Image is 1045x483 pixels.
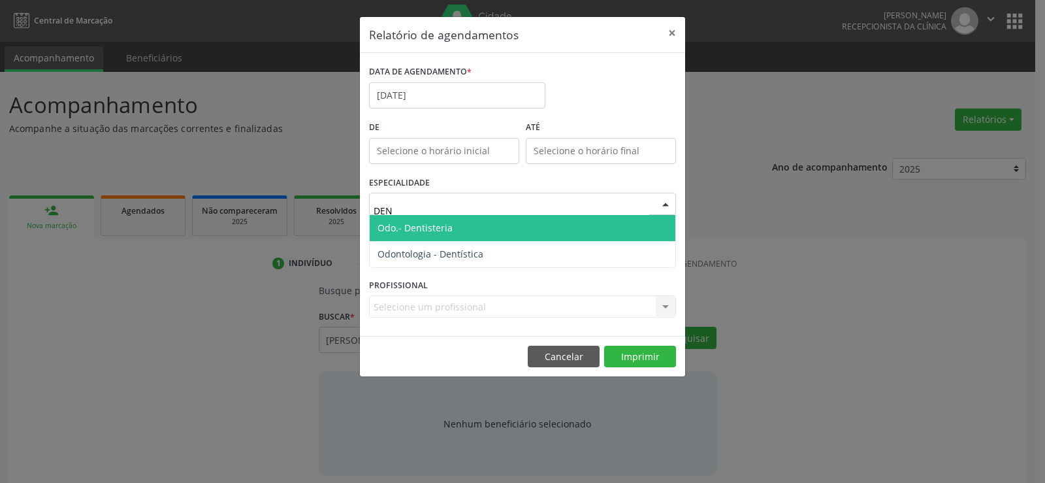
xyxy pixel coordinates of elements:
[369,26,519,43] h5: Relatório de agendamentos
[526,138,676,164] input: Selecione o horário final
[378,248,483,260] span: Odontologia - Dentística
[659,17,685,49] button: Close
[369,138,519,164] input: Selecione o horário inicial
[528,346,600,368] button: Cancelar
[374,197,649,224] input: Seleciona uma especialidade
[604,346,676,368] button: Imprimir
[526,118,676,138] label: ATÉ
[369,82,545,108] input: Selecione uma data ou intervalo
[369,118,519,138] label: De
[369,275,428,295] label: PROFISSIONAL
[378,222,453,234] span: Odo.- Dentisteria
[369,173,430,193] label: ESPECIALIDADE
[369,62,472,82] label: DATA DE AGENDAMENTO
